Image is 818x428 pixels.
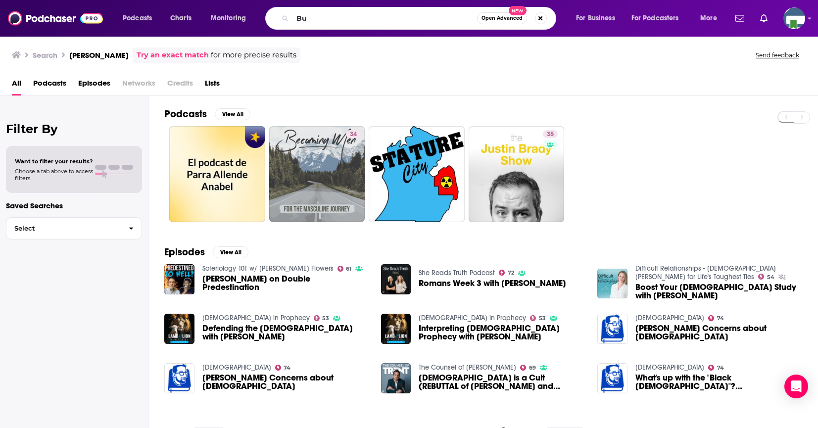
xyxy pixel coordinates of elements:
[346,267,351,271] span: 61
[322,316,329,321] span: 53
[346,130,361,138] a: 34
[33,75,66,95] a: Podcasts
[469,126,565,222] a: 35
[381,264,411,294] img: Romans Week 3 with Allen Parr
[529,366,536,370] span: 69
[419,269,495,277] a: She Reads Truth Podcast
[635,283,802,300] span: Boost Your [DEMOGRAPHIC_DATA] Study with [PERSON_NAME]
[202,374,369,390] span: [PERSON_NAME] Concerns about [DEMOGRAPHIC_DATA]
[783,7,805,29] button: Show profile menu
[631,11,679,25] span: For Podcasters
[419,374,585,390] a: Catholicism is a Cult (REBUTTAL of Mike Winger and Allen Parr)
[164,363,194,393] a: Allen Parr's Concerns about Seventh Day Adventists
[597,314,627,344] img: Allen Parr's Concerns about Seventh Day Adventists
[520,365,536,371] a: 69
[202,324,369,341] span: Defending the [DEMOGRAPHIC_DATA] with [PERSON_NAME]
[717,316,724,321] span: 74
[708,315,724,321] a: 74
[539,316,546,321] span: 53
[419,363,516,372] a: The Counsel of Trent
[284,366,290,370] span: 74
[419,279,566,287] a: Romans Week 3 with Allen Parr
[164,264,194,294] img: Allen Parr on Double Predestination
[15,168,93,182] span: Choose a tab above to access filters.
[635,283,802,300] a: Boost Your Bible Study with Allen Parr
[635,264,776,281] a: Difficult Relationships - Christian Wisdom for Life's Toughest Ties
[576,11,615,25] span: For Business
[477,12,527,24] button: Open AdvancedNew
[213,246,248,258] button: View All
[33,50,57,60] h3: Search
[202,275,369,291] a: Allen Parr on Double Predestination
[211,11,246,25] span: Monitoring
[123,11,152,25] span: Podcasts
[164,108,207,120] h2: Podcasts
[116,10,165,26] button: open menu
[635,324,802,341] span: [PERSON_NAME] Concerns about [DEMOGRAPHIC_DATA]
[12,75,21,95] a: All
[419,279,566,287] span: Romans Week 3 with [PERSON_NAME]
[419,374,585,390] span: [DEMOGRAPHIC_DATA] is a Cult (REBUTTAL of [PERSON_NAME] and [PERSON_NAME])
[569,10,627,26] button: open menu
[170,11,192,25] span: Charts
[419,314,526,322] a: Christ in Prophecy
[78,75,110,95] a: Episodes
[164,246,248,258] a: EpisodesView All
[499,270,514,276] a: 72
[381,363,411,393] img: Catholicism is a Cult (REBUTTAL of Mike Winger and Allen Parr)
[292,10,477,26] input: Search podcasts, credits, & more...
[6,225,121,232] span: Select
[635,374,802,390] a: What's up with the "Black Hebrew Israelites"? Allen Parr explains.
[275,365,291,371] a: 74
[700,11,717,25] span: More
[275,7,566,30] div: Search podcasts, credits, & more...
[164,10,197,26] a: Charts
[202,275,369,291] span: [PERSON_NAME] on Double Predestination
[419,324,585,341] span: Interpreting [DEMOGRAPHIC_DATA] Prophecy with [PERSON_NAME]
[164,108,250,120] a: PodcastsView All
[164,314,194,344] img: Defending the Bible with Allen Parr
[758,274,774,280] a: 54
[69,50,129,60] h3: [PERSON_NAME]
[202,363,271,372] a: BibleThinker
[211,49,296,61] span: for more precise results
[6,217,142,239] button: Select
[419,324,585,341] a: Interpreting Bible Prophecy with Allen Parr
[8,9,103,28] img: Podchaser - Follow, Share and Rate Podcasts
[635,374,802,390] span: What's up with the "Black [DEMOGRAPHIC_DATA]"? [PERSON_NAME] explains.
[167,75,193,95] span: Credits
[597,363,627,393] a: What's up with the "Black Hebrew Israelites"? Allen Parr explains.
[122,75,155,95] span: Networks
[708,365,724,371] a: 74
[731,10,748,27] a: Show notifications dropdown
[202,264,334,273] a: Soteriology 101 w/ Dr. Leighton Flowers
[205,75,220,95] a: Lists
[202,314,310,322] a: Christ in Prophecy
[137,49,209,61] a: Try an exact match
[635,324,802,341] a: Allen Parr's Concerns about Seventh Day Adventists
[381,314,411,344] a: Interpreting Bible Prophecy with Allen Parr
[15,158,93,165] span: Want to filter your results?
[543,130,558,138] a: 35
[783,7,805,29] img: User Profile
[202,324,369,341] a: Defending the Bible with Allen Parr
[597,269,627,299] img: Boost Your Bible Study with Allen Parr
[530,315,546,321] a: 53
[269,126,365,222] a: 34
[215,108,250,120] button: View All
[337,266,352,272] a: 61
[314,315,330,321] a: 53
[350,130,357,140] span: 34
[783,7,805,29] span: Logged in as KCMedia
[481,16,523,21] span: Open Advanced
